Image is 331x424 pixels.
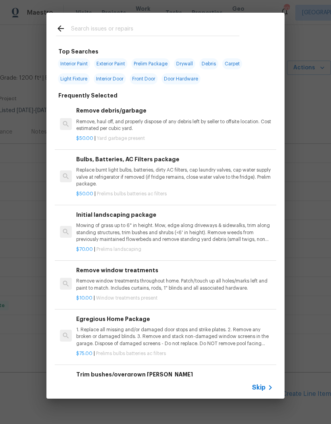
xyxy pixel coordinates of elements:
p: | [76,246,273,253]
h6: Initial landscaping package [76,210,273,219]
span: $70.00 [76,247,93,252]
h6: Bulbs, Batteries, AC Filters package [76,155,273,164]
span: Prelim Package [131,58,170,69]
span: Carpet [222,58,242,69]
span: Prelims bulbs batteries ac filters [97,191,167,196]
span: Interior Door [94,73,126,84]
span: $75.00 [76,351,92,356]
span: Light Fixture [58,73,90,84]
p: 1. Replace all missing and/or damaged door stops and strike plates. 2. Remove any broken or damag... [76,327,273,347]
span: Door Hardware [162,73,200,84]
span: Skip [252,384,266,392]
p: | [76,295,273,302]
span: Yard garbage present [97,136,145,141]
p: Replace burnt light bulbs, batteries, dirty AC filters, cap laundry valves, cap water supply valv... [76,167,273,187]
p: Remove, haul off, and properly dispose of any debris left by seller to offsite location. Cost est... [76,118,273,132]
p: Remove window treatments throughout home. Patch/touch up all holes/marks left and paint to match.... [76,278,273,291]
h6: Egregious Home Package [76,315,273,323]
span: $50.00 [76,136,93,141]
span: Drywall [174,58,195,69]
input: Search issues or repairs [71,24,239,36]
p: | [76,135,273,142]
span: Debris [199,58,218,69]
h6: Frequently Selected [58,91,117,100]
p: Mowing of grass up to 6" in height. Mow, edge along driveways & sidewalks, trim along standing st... [76,222,273,243]
h6: Remove debris/garbage [76,106,273,115]
span: Exterior Paint [94,58,127,69]
h6: Top Searches [58,47,98,56]
span: $10.00 [76,296,92,300]
span: Front Door [130,73,158,84]
h6: Remove window treatments [76,266,273,275]
span: Prelims bulbs batteries ac filters [96,351,166,356]
span: Interior Paint [58,58,90,69]
h6: Trim bushes/overgrown [PERSON_NAME] [76,370,273,379]
p: | [76,350,273,357]
p: | [76,191,273,197]
span: $50.00 [76,191,93,196]
span: Window treatments present [96,296,158,300]
span: Prelims landscaping [96,247,141,252]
